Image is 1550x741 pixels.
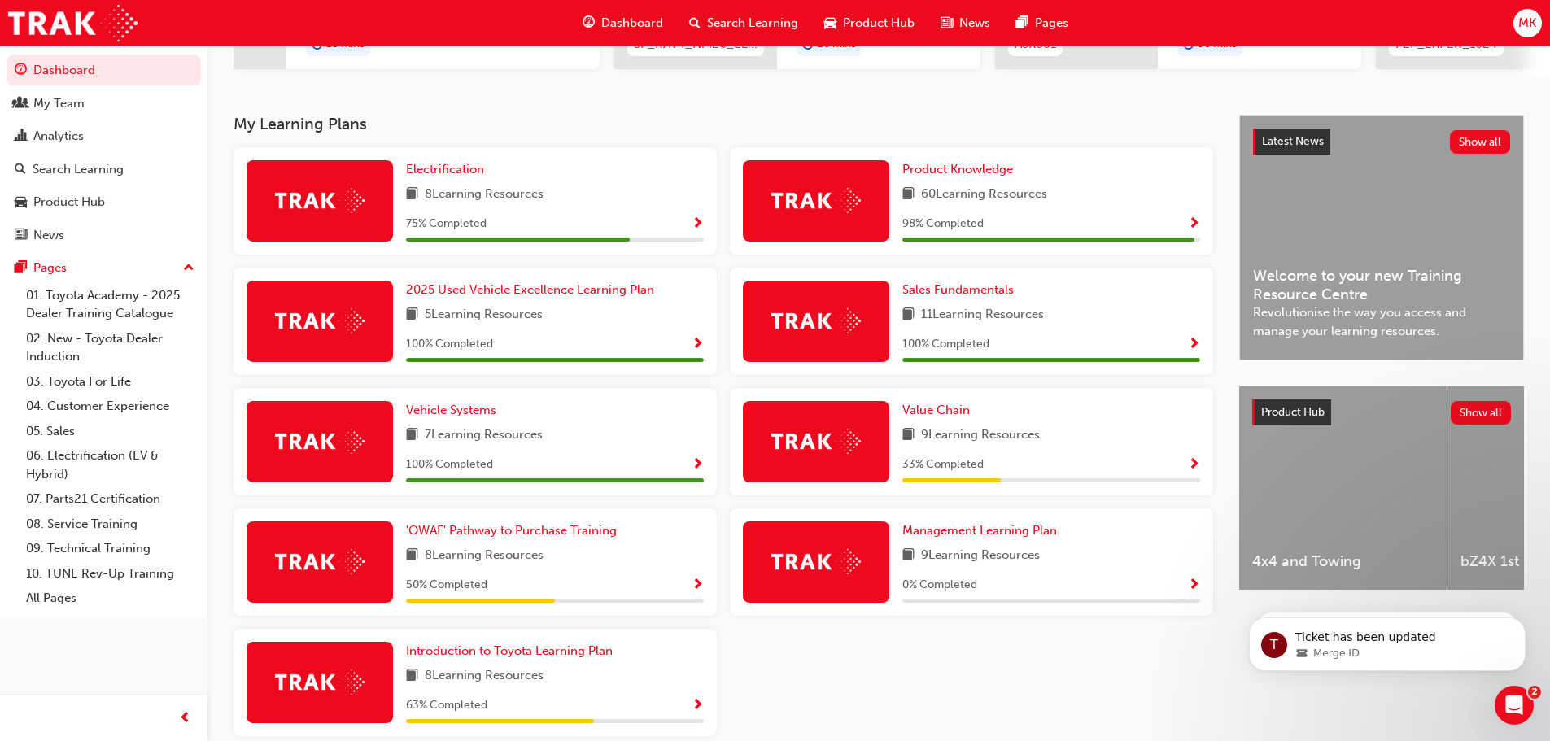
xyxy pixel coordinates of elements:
span: Show Progress [1188,338,1200,352]
a: 09. Technical Training [20,536,201,561]
span: guage-icon [15,63,27,78]
div: Search Learning [33,160,124,179]
span: 5 Learning Resources [425,305,543,325]
span: book-icon [406,305,418,325]
a: Search Learning [7,155,201,185]
iframe: Intercom notifications message [1225,583,1550,697]
a: guage-iconDashboard [570,7,676,40]
span: Show Progress [692,338,704,352]
a: 2025 Used Vehicle Excellence Learning Plan [406,281,661,299]
img: Trak [275,669,365,695]
span: 8 Learning Resources [425,666,544,687]
span: book-icon [902,305,915,325]
span: 63 % Completed [406,696,487,715]
button: Show Progress [692,575,704,595]
span: next-icon [373,36,386,50]
span: Show Progress [1188,217,1200,232]
span: Electrification [406,162,484,177]
button: Pages [7,253,201,283]
span: Vehicle Systems [406,403,496,417]
div: My Team [33,94,85,113]
div: News [33,226,64,245]
span: chart-icon [15,129,27,144]
span: 100 % Completed [406,455,493,474]
span: pages-icon [1016,13,1028,33]
button: Show Progress [692,455,704,475]
span: 8 Learning Resources [425,546,544,566]
button: Show Progress [1188,455,1200,475]
span: 50 % Completed [406,576,487,595]
span: 33 % Completed [902,455,984,474]
span: news-icon [941,13,953,33]
a: Dashboard [7,55,201,85]
span: Dashboard [601,14,663,33]
span: Welcome to your new Training Resource Centre [1253,267,1510,303]
button: Show Progress [692,334,704,355]
span: Show Progress [1188,578,1200,593]
a: Introduction to Toyota Learning Plan [406,642,619,660]
a: 05. Sales [20,419,201,444]
button: Show Progress [1188,575,1200,595]
a: 'OWAF' Pathway to Purchase Training [406,521,623,540]
span: pages-icon [15,261,27,276]
a: search-iconSearch Learning [676,7,811,40]
span: Show Progress [692,458,704,473]
a: 08. Service Training [20,512,201,537]
span: 2 [1528,686,1541,699]
span: book-icon [406,666,418,687]
span: 60 Learning Resources [921,185,1047,205]
span: Show Progress [692,699,704,713]
a: Management Learning Plan [902,521,1063,540]
span: next-icon [865,36,877,50]
a: pages-iconPages [1003,7,1081,40]
img: Trak [771,188,861,213]
span: Product Hub [843,14,915,33]
button: Show all [1450,130,1511,154]
span: guage-icon [583,13,595,33]
img: Trak [275,549,365,574]
a: News [7,220,201,251]
a: 4x4 and Towing [1239,386,1447,590]
span: Show Progress [692,578,704,593]
span: Product Knowledge [902,162,1013,177]
span: 2025 Used Vehicle Excellence Learning Plan [406,282,654,297]
a: 03. Toyota For Life [20,369,201,394]
button: Show Progress [692,695,704,716]
span: 'OWAF' Pathway to Purchase Training [406,523,617,538]
div: Analytics [33,127,84,146]
div: Product Hub [33,193,105,211]
span: search-icon [689,13,701,33]
span: Revolutionise the way you access and manage your learning resources. [1253,303,1510,340]
button: Show Progress [692,214,704,234]
span: 11 Learning Resources [921,305,1044,325]
span: 9 Learning Resources [921,425,1040,446]
a: car-iconProduct Hub [811,7,928,40]
button: DashboardMy TeamAnalyticsSearch LearningProduct HubNews [7,52,201,253]
span: Search Learning [707,14,798,33]
span: search-icon [15,163,26,177]
span: 9 Learning Resources [921,546,1040,566]
a: 07. Parts21 Certification [20,486,201,512]
a: Electrification [406,160,491,179]
span: 7 Learning Resources [425,425,543,446]
img: Trak [771,429,861,454]
span: book-icon [406,546,418,566]
button: MK [1513,9,1542,37]
a: Vehicle Systems [406,401,503,420]
span: News [959,14,990,33]
button: Show Progress [1188,334,1200,355]
span: Pages [1035,14,1068,33]
span: up-icon [183,258,194,279]
span: prev-icon [179,708,191,729]
iframe: Intercom live chat [1495,686,1534,725]
span: 8 Learning Resources [425,185,544,205]
img: Trak [771,549,861,574]
a: Sales Fundamentals [902,281,1020,299]
span: Management Learning Plan [902,523,1057,538]
img: Trak [8,5,138,41]
span: Latest News [1262,134,1324,148]
img: Trak [771,308,861,333]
